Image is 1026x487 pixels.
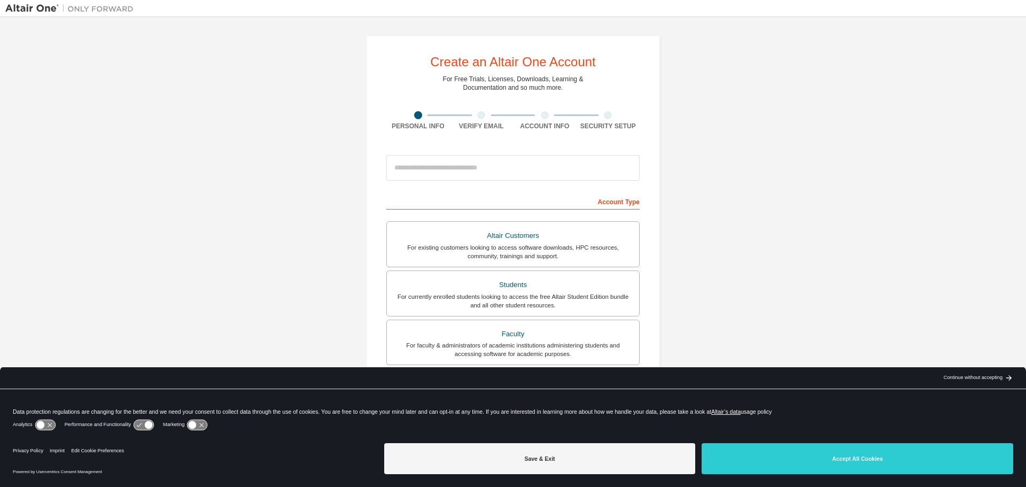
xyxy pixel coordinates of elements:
[393,243,633,260] div: For existing customers looking to access software downloads, HPC resources, community, trainings ...
[430,56,596,68] div: Create an Altair One Account
[513,122,577,130] div: Account Info
[393,327,633,342] div: Faculty
[386,192,640,210] div: Account Type
[393,277,633,292] div: Students
[393,341,633,358] div: For faculty & administrators of academic institutions administering students and accessing softwa...
[450,122,514,130] div: Verify Email
[577,122,640,130] div: Security Setup
[443,75,584,92] div: For Free Trials, Licenses, Downloads, Learning & Documentation and so much more.
[386,122,450,130] div: Personal Info
[393,292,633,310] div: For currently enrolled students looking to access the free Altair Student Edition bundle and all ...
[5,3,139,14] img: Altair One
[393,228,633,243] div: Altair Customers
